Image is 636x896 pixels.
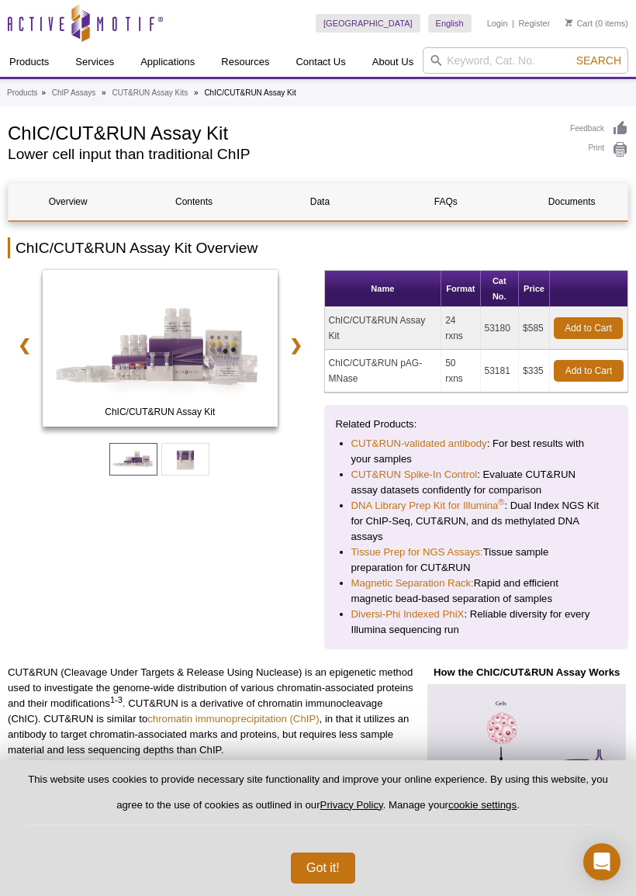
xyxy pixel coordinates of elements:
a: English [428,14,472,33]
a: CUT&RUN Spike-In Control [351,467,478,483]
button: Got it! [291,853,355,884]
li: : Evaluate CUT&RUN assay datasets confidently for comparison [351,467,602,498]
td: ChIC/CUT&RUN pAG-MNase [325,350,442,393]
li: » [194,88,199,97]
a: [GEOGRAPHIC_DATA] [316,14,420,33]
a: Resources [212,47,278,77]
a: Magnetic Separation Rack: [351,576,474,591]
span: Search [576,54,621,67]
a: Cart [565,18,593,29]
a: Contact Us [286,47,354,77]
sup: ® [498,497,504,507]
li: Rapid and efficient magnetic bead-based separation of samples [351,576,602,607]
a: Diversi-Phi Indexed PhiX [351,607,465,622]
p: This website uses cookies to provide necessary site functionality and improve your online experie... [25,773,611,825]
span: ChIC/CUT&RUN Assay Kit [38,404,282,420]
a: Data [261,183,379,220]
div: Open Intercom Messenger [583,843,620,880]
th: Format [441,271,480,307]
li: ChIC/CUT&RUN Assay Kit [204,88,296,97]
li: » [41,88,46,97]
td: $335 [519,350,550,393]
a: ChIP Assays [52,86,96,100]
li: » [102,88,106,97]
h2: Lower cell input than traditional ChIP [8,147,555,161]
a: Feedback [570,120,628,137]
strong: How the ChIC/CUT&RUN Assay Works [434,666,620,678]
a: Tissue Prep for NGS Assays: [351,545,483,560]
a: Privacy Policy [320,799,383,811]
h2: ChIC/CUT&RUN Assay Kit Overview [8,237,628,258]
td: 24 rxns [441,307,480,350]
th: Price [519,271,550,307]
h1: ChIC/CUT&RUN Assay Kit [8,120,555,144]
td: ChIC/CUT&RUN Assay Kit [325,307,442,350]
a: Login [487,18,508,29]
img: ChIC/CUT&RUN Assay Kit [43,270,278,427]
a: Applications [131,47,204,77]
a: ChIC/CUT&RUN Assay Kit [43,270,278,431]
a: Contents [134,183,253,220]
a: Products [7,86,37,100]
li: | [512,14,514,33]
a: DNA Library Prep Kit for Illumina® [351,498,505,514]
td: 53181 [481,350,520,393]
a: Register [518,18,550,29]
li: : Dual Index NGS Kit for ChIP-Seq, CUT&RUN, and ds methylated DNA assays [351,498,602,545]
li: Tissue sample preparation for CUT&RUN [351,545,602,576]
a: Print [570,141,628,158]
img: Your Cart [565,19,572,26]
a: CUT&RUN Assay Kits [112,86,188,100]
td: 53180 [481,307,520,350]
button: Search [572,54,626,67]
td: 50 rxns [441,350,480,393]
a: Services [66,47,123,77]
button: cookie settings [448,799,517,811]
a: Documents [513,183,631,220]
a: ❮ [8,327,41,363]
td: $585 [519,307,550,350]
li: : Reliable diversity for every Illumina sequencing run [351,607,602,638]
li: : For best results with your samples [351,436,602,467]
a: ❯ [279,327,313,363]
a: CUT&RUN-validated antibody [351,436,487,451]
a: Add to Cart [554,360,624,382]
input: Keyword, Cat. No. [423,47,628,74]
a: chromatin immunoprecipitation (ChIP) [147,713,319,725]
a: Overview [9,183,127,220]
th: Name [325,271,442,307]
sup: 1-3 [110,695,123,704]
p: Related Products: [336,417,617,432]
a: Add to Cart [554,317,623,339]
a: FAQs [386,183,505,220]
p: CUT&RUN (Cleavage Under Targets & Release Using Nuclease) is an epigenetic method used to investi... [8,665,413,758]
a: About Us [363,47,423,77]
li: (0 items) [565,14,628,33]
th: Cat No. [481,271,520,307]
